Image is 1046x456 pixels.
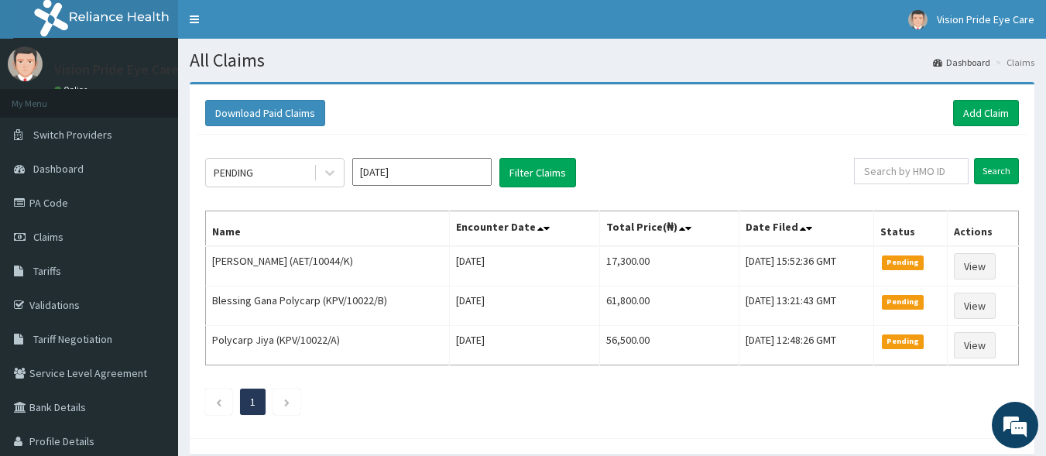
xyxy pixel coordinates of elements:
th: Total Price(₦) [600,211,739,247]
span: Switch Providers [33,128,112,142]
td: 17,300.00 [600,246,739,286]
th: Encounter Date [449,211,599,247]
td: [DATE] [449,286,599,326]
td: [DATE] 12:48:26 GMT [739,326,874,365]
td: [DATE] [449,246,599,286]
td: [DATE] 13:21:43 GMT [739,286,874,326]
input: Select Month and Year [352,158,492,186]
div: Minimize live chat window [254,8,291,45]
img: User Image [8,46,43,81]
a: Dashboard [933,56,990,69]
img: d_794563401_company_1708531726252_794563401 [29,77,63,116]
span: Pending [882,295,924,309]
span: Pending [882,255,924,269]
a: Add Claim [953,100,1019,126]
th: Status [873,211,947,247]
li: Claims [992,56,1034,69]
span: Tariff Negotiation [33,332,112,346]
a: View [954,293,996,319]
span: Dashboard [33,162,84,176]
a: View [954,332,996,358]
input: Search [974,158,1019,184]
th: Name [206,211,450,247]
textarea: Type your message and hit 'Enter' [8,297,295,351]
span: Claims [33,230,63,244]
td: [DATE] 15:52:36 GMT [739,246,874,286]
a: View [954,253,996,279]
td: [DATE] [449,326,599,365]
span: We're online! [90,132,214,289]
button: Download Paid Claims [205,100,325,126]
div: Chat with us now [81,87,260,107]
th: Actions [948,211,1019,247]
p: Vision Pride Eye Care [54,63,179,77]
input: Search by HMO ID [854,158,969,184]
a: Previous page [215,395,222,409]
span: Vision Pride Eye Care [937,12,1034,26]
td: 56,500.00 [600,326,739,365]
td: Blessing Gana Polycarp (KPV/10022/B) [206,286,450,326]
h1: All Claims [190,50,1034,70]
td: 61,800.00 [600,286,739,326]
td: [PERSON_NAME] (AET/10044/K) [206,246,450,286]
a: Next page [283,395,290,409]
a: Page 1 is your current page [250,395,255,409]
button: Filter Claims [499,158,576,187]
td: Polycarp Jiya (KPV/10022/A) [206,326,450,365]
span: Pending [882,334,924,348]
img: User Image [908,10,928,29]
div: PENDING [214,165,253,180]
a: Online [54,84,91,95]
span: Tariffs [33,264,61,278]
th: Date Filed [739,211,874,247]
